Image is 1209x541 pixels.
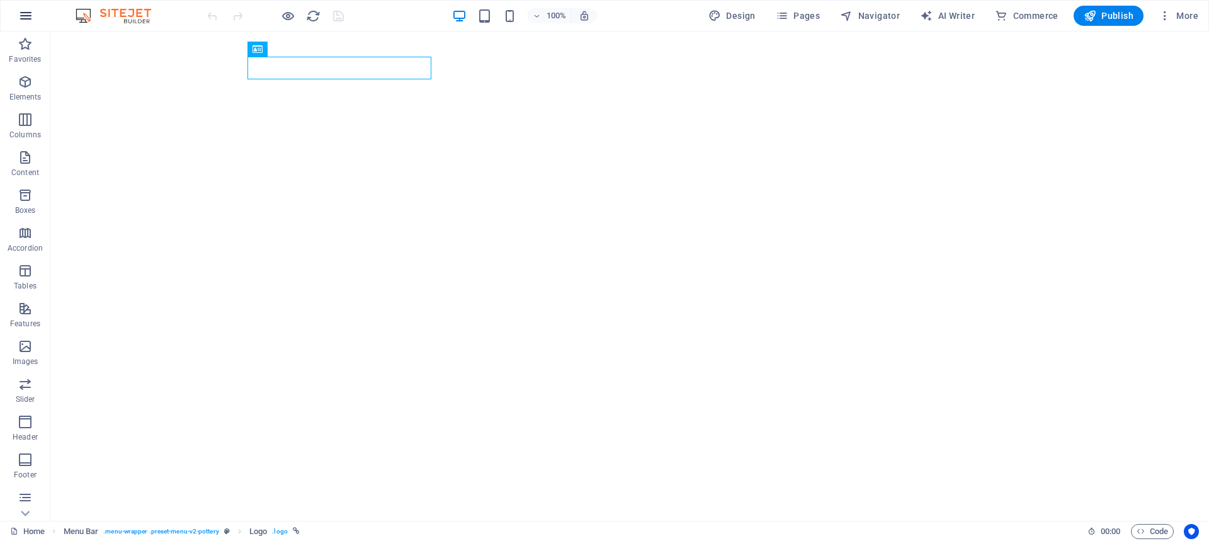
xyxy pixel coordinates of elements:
[776,9,820,22] span: Pages
[546,8,566,23] h6: 100%
[10,319,40,329] p: Features
[9,54,41,64] p: Favorites
[64,524,300,539] nav: breadcrumb
[9,130,41,140] p: Columns
[1159,9,1198,22] span: More
[280,8,295,23] button: Click here to leave preview mode and continue editing
[14,281,37,291] p: Tables
[703,6,761,26] button: Design
[1087,524,1121,539] h6: Session time
[103,524,219,539] span: . menu-wrapper .preset-menu-v2-pottery
[9,92,42,102] p: Elements
[306,9,321,23] i: Reload page
[579,10,590,21] i: On resize automatically adjust zoom level to fit chosen device.
[915,6,980,26] button: AI Writer
[771,6,825,26] button: Pages
[703,6,761,26] div: Design (Ctrl+Alt+Y)
[293,528,300,535] i: This element is linked
[14,470,37,480] p: Footer
[8,243,43,253] p: Accordion
[1131,524,1174,539] button: Code
[1154,6,1203,26] button: More
[1101,524,1120,539] span: 00 00
[835,6,905,26] button: Navigator
[840,9,900,22] span: Navigator
[11,168,39,178] p: Content
[995,9,1059,22] span: Commerce
[249,524,267,539] span: Click to select. Double-click to edit
[72,8,167,23] img: Editor Logo
[708,9,756,22] span: Design
[1084,9,1133,22] span: Publish
[990,6,1064,26] button: Commerce
[224,528,230,535] i: This element is a customizable preset
[15,205,36,215] p: Boxes
[1110,527,1111,536] span: :
[64,524,99,539] span: Click to select. Double-click to edit
[1137,524,1168,539] span: Code
[13,432,38,442] p: Header
[305,8,321,23] button: reload
[10,524,45,539] a: Click to cancel selection. Double-click to open Pages
[1074,6,1144,26] button: Publish
[527,8,572,23] button: 100%
[13,356,38,367] p: Images
[1184,524,1199,539] button: Usercentrics
[272,524,287,539] span: . logo
[16,394,35,404] p: Slider
[920,9,975,22] span: AI Writer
